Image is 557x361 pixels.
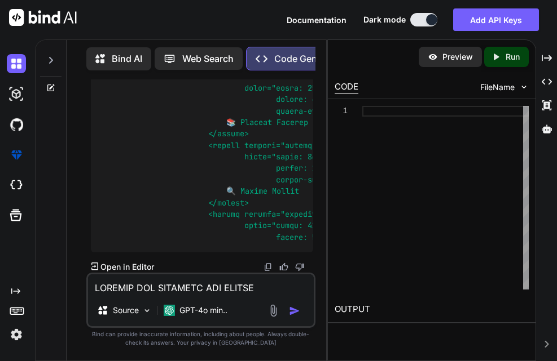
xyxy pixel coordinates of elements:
[264,262,273,271] img: copy
[335,106,348,117] div: 1
[7,84,26,104] img: darkAi-studio
[287,15,347,25] span: Documentation
[164,305,175,316] img: GPT-4o mini
[182,52,234,65] p: Web Search
[113,305,139,316] p: Source
[7,54,26,73] img: darkChat
[506,51,520,63] p: Run
[287,14,347,26] button: Documentation
[7,325,26,344] img: settings
[267,304,280,317] img: attachment
[7,115,26,134] img: githubDark
[179,305,227,316] p: GPT-4o min..
[142,306,152,315] img: Pick Models
[428,52,438,62] img: preview
[86,330,316,347] p: Bind can provide inaccurate information, including about people. Always double-check its answers....
[335,81,358,94] div: CODE
[279,262,288,271] img: like
[295,262,304,271] img: dislike
[9,9,77,26] img: Bind AI
[442,51,473,63] p: Preview
[112,52,142,65] p: Bind AI
[289,305,300,317] img: icon
[274,52,343,65] p: Code Generator
[100,261,154,273] p: Open in Editor
[7,145,26,164] img: premium
[480,82,515,93] span: FileName
[363,14,406,25] span: Dark mode
[453,8,539,31] button: Add API Keys
[7,176,26,195] img: cloudideIcon
[519,82,529,92] img: chevron down
[328,296,536,323] h2: OUTPUT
